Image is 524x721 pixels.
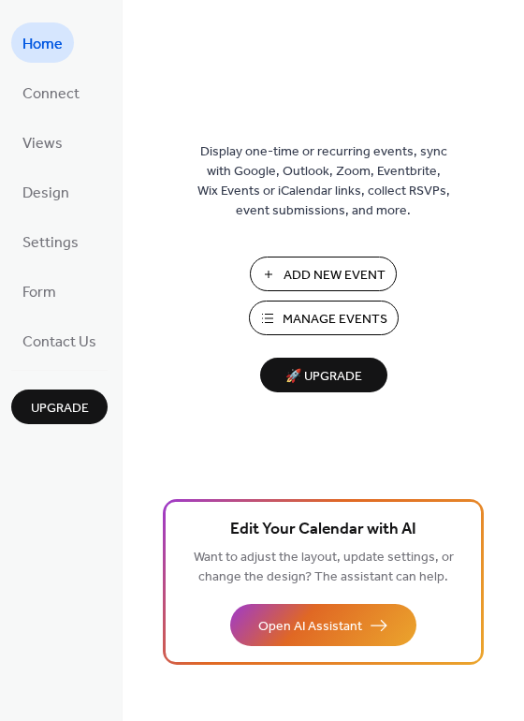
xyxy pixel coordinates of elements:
[230,517,416,543] span: Edit Your Calendar with AI
[22,278,56,307] span: Form
[11,320,108,360] a: Contact Us
[22,30,63,59] span: Home
[22,328,96,357] span: Contact Us
[22,80,80,109] span: Connect
[271,364,376,390] span: 🚀 Upgrade
[194,545,454,590] span: Want to adjust the layout, update settings, or change the design? The assistant can help.
[22,228,79,257] span: Settings
[11,72,91,112] a: Connect
[22,179,69,208] span: Design
[230,604,416,646] button: Open AI Assistant
[22,129,63,158] span: Views
[11,390,108,424] button: Upgrade
[249,301,399,335] button: Manage Events
[258,617,362,637] span: Open AI Assistant
[197,142,450,221] span: Display one-time or recurring events, sync with Google, Outlook, Zoom, Eventbrite, Wix Events or ...
[31,399,89,419] span: Upgrade
[11,171,80,212] a: Design
[11,22,74,63] a: Home
[283,310,387,330] span: Manage Events
[11,122,74,162] a: Views
[284,266,386,286] span: Add New Event
[11,271,67,311] a: Form
[260,358,387,392] button: 🚀 Upgrade
[11,221,90,261] a: Settings
[250,257,397,291] button: Add New Event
